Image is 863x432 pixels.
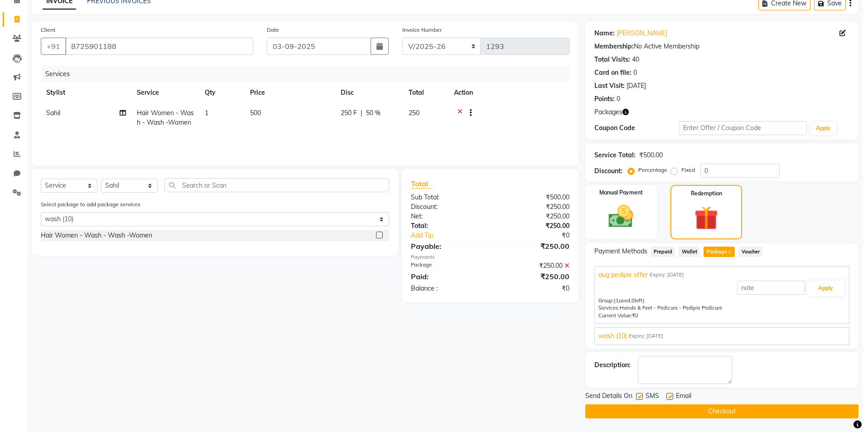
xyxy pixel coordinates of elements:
div: Net: [404,212,490,221]
span: Services: [598,305,620,311]
label: Redemption [691,189,722,198]
div: ₹500.00 [490,193,576,202]
span: | [361,108,362,118]
div: 0 [633,68,637,78]
div: Service Total: [594,150,636,160]
div: ₹250.00 [490,212,576,221]
th: Disc [335,83,403,103]
label: Invoice Number [402,26,442,34]
span: Wallet [679,247,700,257]
div: ₹250.00 [490,271,576,282]
span: 2 [727,250,732,255]
span: Hands & Feet - Pedicure - Pedipie Pedicure [620,305,722,311]
img: _cash.svg [601,202,641,231]
span: Current Value: [598,312,632,319]
span: 1 [205,109,208,117]
span: Hair Women - Wash - Wash -Women [137,109,194,126]
span: Total [411,179,432,189]
span: used, left) [614,297,645,304]
div: Points: [594,94,615,104]
span: Prepaid [651,247,675,257]
div: Discount: [404,202,490,212]
div: Total Visits: [594,55,630,64]
button: Apply [810,121,836,135]
span: SMS [646,391,659,403]
span: wash (10) [598,331,627,341]
input: Search or Scan [164,178,389,192]
div: [DATE] [627,81,646,91]
div: Paid: [404,271,490,282]
div: Services [42,66,576,83]
button: Apply [807,281,844,296]
span: Expiry: [DATE] [650,271,684,279]
div: ₹250.00 [490,261,576,271]
label: Manual Payment [599,189,643,197]
span: Payment Methods [594,247,647,256]
div: Hair Women - Wash - Wash -Women [41,231,152,240]
div: Payable: [404,241,490,252]
div: Total: [404,221,490,231]
input: Search by Name/Mobile/Email/Code [65,38,253,55]
span: aug pedipie offer [598,270,648,280]
div: Card on file: [594,68,632,78]
div: ₹250.00 [490,221,576,231]
span: Package [704,247,735,257]
th: Total [403,83,448,103]
a: [PERSON_NAME] [617,29,667,38]
div: ₹0 [490,284,576,293]
span: 500 [250,109,261,117]
th: Action [448,83,569,103]
label: Percentage [638,166,667,174]
label: Client [41,26,55,34]
span: Expiry: [DATE] [629,332,663,340]
button: +91 [41,38,66,55]
div: ₹250.00 [490,202,576,212]
div: Balance : [404,284,490,293]
div: 0 [617,94,620,104]
input: note [737,281,805,295]
label: Fixed [681,166,695,174]
div: ₹500.00 [639,150,663,160]
div: Description: [594,360,631,370]
span: Packages [594,107,622,117]
img: _gift.svg [687,203,726,233]
span: (1 [614,297,619,304]
div: Membership: [594,42,634,51]
th: Stylist [41,83,131,103]
div: Package [404,261,490,271]
span: 250 F [341,108,357,118]
div: ₹250.00 [490,241,576,252]
div: No Active Membership [594,42,849,51]
th: Qty [199,83,245,103]
div: Sub Total: [404,193,490,202]
button: Checkout [585,404,858,418]
label: Select package to add package services [41,200,140,209]
div: 40 [632,55,639,64]
span: 50 % [366,108,381,118]
th: Price [245,83,335,103]
span: Send Details On [585,391,632,403]
div: Name: [594,29,615,38]
div: ₹0 [505,231,576,240]
span: Group: [598,297,614,304]
span: Email [676,391,691,403]
a: Add Tip [404,231,504,240]
label: Date [267,26,279,34]
span: 250 [409,109,419,117]
span: 0 [632,297,635,304]
div: Coupon Code [594,123,680,133]
input: Enter Offer / Coupon Code [679,121,807,135]
th: Service [131,83,199,103]
span: ₹0 [632,312,638,319]
div: Payments [411,253,569,261]
div: Discount: [594,166,622,176]
span: Sahil [46,109,60,117]
span: Voucher [738,247,762,257]
div: Last Visit: [594,81,625,91]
